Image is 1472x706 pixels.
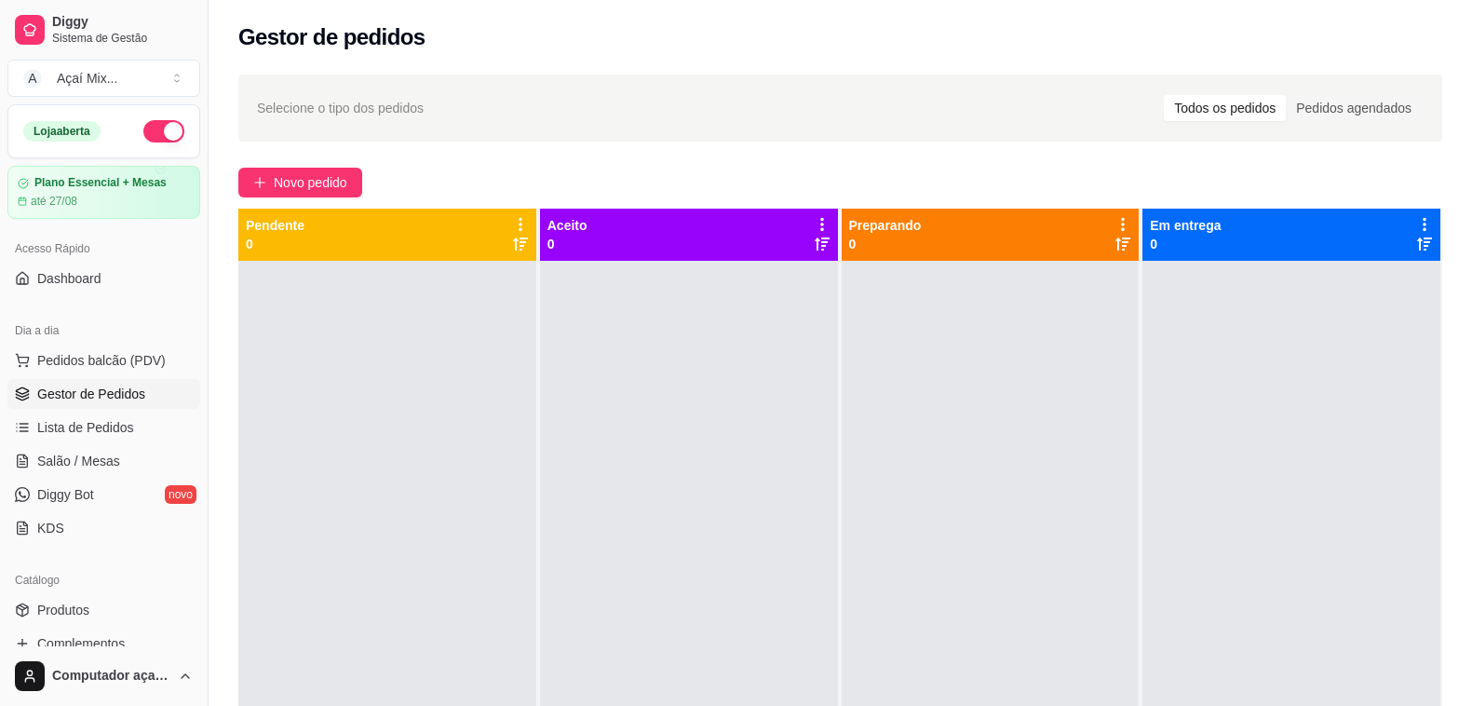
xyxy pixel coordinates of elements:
div: Pedidos agendados [1286,95,1422,121]
a: DiggySistema de Gestão [7,7,200,52]
a: Gestor de Pedidos [7,379,200,409]
p: Pendente [246,216,304,235]
span: Pedidos balcão (PDV) [37,351,166,370]
span: Diggy Bot [37,485,94,504]
p: 0 [547,235,587,253]
span: KDS [37,519,64,537]
span: Complementos [37,634,125,653]
button: Computador açaí Mix [7,654,200,699]
button: Novo pedido [238,168,362,197]
span: Novo pedido [274,172,347,193]
a: Diggy Botnovo [7,480,200,509]
div: Açaí Mix ... [57,69,117,88]
p: Preparando [849,216,922,235]
div: Catálogo [7,565,200,595]
span: Diggy [52,14,193,31]
a: Dashboard [7,264,200,293]
div: Dia a dia [7,316,200,346]
span: Selecione o tipo dos pedidos [257,98,424,118]
a: Produtos [7,595,200,625]
span: Computador açaí Mix [52,668,170,685]
p: Aceito [547,216,587,235]
span: Produtos [37,601,89,619]
button: Alterar Status [143,120,184,143]
div: Loja aberta [23,121,101,142]
span: Lista de Pedidos [37,418,134,437]
a: KDS [7,513,200,543]
p: 0 [1150,235,1221,253]
a: Complementos [7,629,200,658]
div: Acesso Rápido [7,234,200,264]
button: Select a team [7,60,200,97]
p: 0 [246,235,304,253]
button: Pedidos balcão (PDV) [7,346,200,375]
a: Salão / Mesas [7,446,200,476]
span: Dashboard [37,269,101,288]
span: plus [253,176,266,189]
span: Salão / Mesas [37,452,120,470]
a: Lista de Pedidos [7,413,200,442]
a: Plano Essencial + Mesasaté 27/08 [7,166,200,219]
div: Todos os pedidos [1164,95,1286,121]
article: Plano Essencial + Mesas [34,176,167,190]
h2: Gestor de pedidos [238,22,425,52]
span: Gestor de Pedidos [37,385,145,403]
article: até 27/08 [31,194,77,209]
p: Em entrega [1150,216,1221,235]
p: 0 [849,235,922,253]
span: A [23,69,42,88]
span: Sistema de Gestão [52,31,193,46]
